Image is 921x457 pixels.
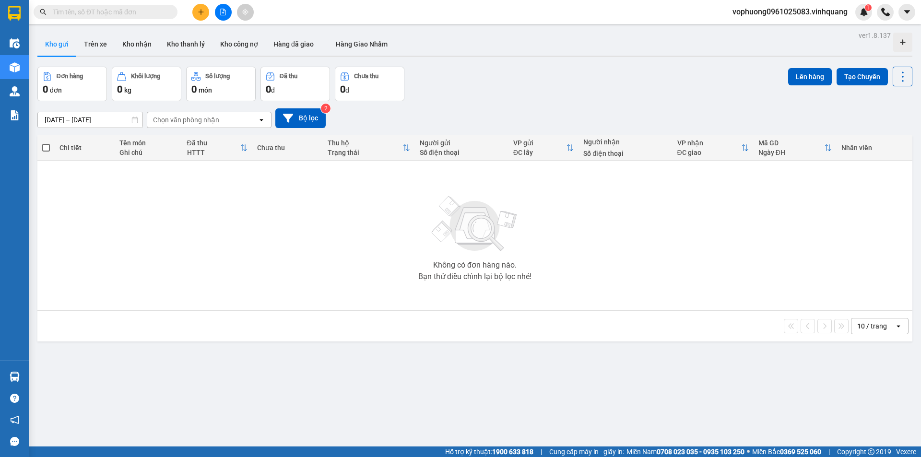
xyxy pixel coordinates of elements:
[215,4,232,21] button: file-add
[271,86,275,94] span: đ
[903,8,911,16] span: caret-down
[275,108,326,128] button: Bộ lọc
[866,4,870,11] span: 1
[258,116,265,124] svg: open
[124,86,131,94] span: kg
[677,149,741,156] div: ĐC giao
[420,149,504,156] div: Số điện thoại
[752,446,821,457] span: Miền Bắc
[754,135,837,161] th: Toggle SortBy
[8,6,21,21] img: logo-vxr
[626,446,744,457] span: Miền Nam
[186,67,256,101] button: Số lượng0món
[187,139,240,147] div: Đã thu
[182,135,253,161] th: Toggle SortBy
[57,73,83,80] div: Đơn hàng
[860,8,868,16] img: icon-new-feature
[266,83,271,95] span: 0
[865,4,872,11] sup: 1
[10,62,20,72] img: warehouse-icon
[857,321,887,331] div: 10 / trang
[445,446,533,457] span: Hỗ trợ kỹ thuật:
[131,73,160,80] div: Khối lượng
[492,448,533,456] strong: 1900 633 818
[859,30,891,41] div: ver 1.8.137
[328,139,402,147] div: Thu hộ
[187,149,240,156] div: HTTT
[53,7,166,17] input: Tìm tên, số ĐT hoặc mã đơn
[10,38,20,48] img: warehouse-icon
[828,446,830,457] span: |
[677,139,741,147] div: VP nhận
[549,446,624,457] span: Cung cấp máy in - giấy in:
[37,67,107,101] button: Đơn hàng0đơn
[420,139,504,147] div: Người gửi
[725,6,855,18] span: vophuong0961025083.vinhquang
[340,83,345,95] span: 0
[513,149,567,156] div: ĐC lấy
[205,73,230,80] div: Số lượng
[893,33,912,52] div: Tạo kho hàng mới
[758,149,824,156] div: Ngày ĐH
[895,322,902,330] svg: open
[788,68,832,85] button: Lên hàng
[321,104,331,113] sup: 2
[242,9,248,15] span: aim
[841,144,908,152] div: Nhân viên
[257,144,318,152] div: Chưa thu
[758,139,824,147] div: Mã GD
[76,33,115,56] button: Trên xe
[220,9,226,15] span: file-add
[508,135,579,161] th: Toggle SortBy
[418,273,531,281] div: Bạn thử điều chỉnh lại bộ lọc nhé!
[59,144,109,152] div: Chi tiết
[266,33,321,56] button: Hàng đã giao
[513,139,567,147] div: VP gửi
[673,135,754,161] th: Toggle SortBy
[191,83,197,95] span: 0
[10,437,19,446] span: message
[213,33,266,56] button: Kho công nợ
[427,190,523,258] img: svg+xml;base64,PHN2ZyBjbGFzcz0ibGlzdC1wbHVnX19zdmciIHhtbG5zPSJodHRwOi8vd3d3LnczLm9yZy8yMDAwL3N2Zy...
[237,4,254,21] button: aim
[10,372,20,382] img: warehouse-icon
[50,86,62,94] span: đơn
[323,135,415,161] th: Toggle SortBy
[115,33,159,56] button: Kho nhận
[119,139,177,147] div: Tên món
[881,8,890,16] img: phone-icon
[112,67,181,101] button: Khối lượng0kg
[898,4,915,21] button: caret-down
[657,448,744,456] strong: 0708 023 035 - 0935 103 250
[153,115,219,125] div: Chọn văn phòng nhận
[192,4,209,21] button: plus
[159,33,213,56] button: Kho thanh lý
[868,448,874,455] span: copyright
[43,83,48,95] span: 0
[280,73,297,80] div: Đã thu
[10,86,20,96] img: warehouse-icon
[354,73,378,80] div: Chưa thu
[583,138,667,146] div: Người nhận
[780,448,821,456] strong: 0369 525 060
[38,112,142,128] input: Select a date range.
[198,9,204,15] span: plus
[117,83,122,95] span: 0
[335,67,404,101] button: Chưa thu0đ
[345,86,349,94] span: đ
[260,67,330,101] button: Đã thu0đ
[433,261,517,269] div: Không có đơn hàng nào.
[10,415,19,424] span: notification
[336,40,388,48] span: Hàng Giao Nhầm
[37,33,76,56] button: Kho gửi
[747,450,750,454] span: ⚪️
[837,68,888,85] button: Tạo Chuyến
[328,149,402,156] div: Trạng thái
[10,110,20,120] img: solution-icon
[40,9,47,15] span: search
[583,150,667,157] div: Số điện thoại
[199,86,212,94] span: món
[541,446,542,457] span: |
[119,149,177,156] div: Ghi chú
[10,394,19,403] span: question-circle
